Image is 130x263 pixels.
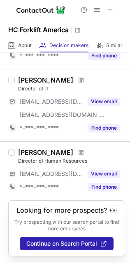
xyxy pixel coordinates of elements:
[18,76,73,84] div: [PERSON_NAME]
[18,157,125,165] div: Director of Human Resources
[18,148,73,156] div: [PERSON_NAME]
[88,124,120,132] button: Reveal Button
[88,183,120,191] button: Reveal Button
[18,42,32,49] span: About
[88,170,120,178] button: Reveal Button
[18,85,125,92] div: Director of IT
[49,42,88,49] span: Decision makers
[106,42,123,49] span: Similar
[20,170,83,178] span: [EMAIL_ADDRESS][DOMAIN_NAME]
[88,97,120,106] button: Reveal Button
[26,240,97,247] span: Continue on Search Portal
[20,237,114,250] button: Continue on Search Portal
[20,98,83,105] span: [EMAIL_ADDRESS][DOMAIN_NAME]
[20,111,105,118] span: [EMAIL_ADDRESS][DOMAIN_NAME]
[16,206,117,214] header: Looking for more prospects? 👀
[16,5,66,15] img: ContactOut v5.3.10
[14,219,119,232] p: Try prospecting with our search portal to find more employees.
[8,25,69,35] h1: HC Forklift America
[88,52,120,60] button: Reveal Button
